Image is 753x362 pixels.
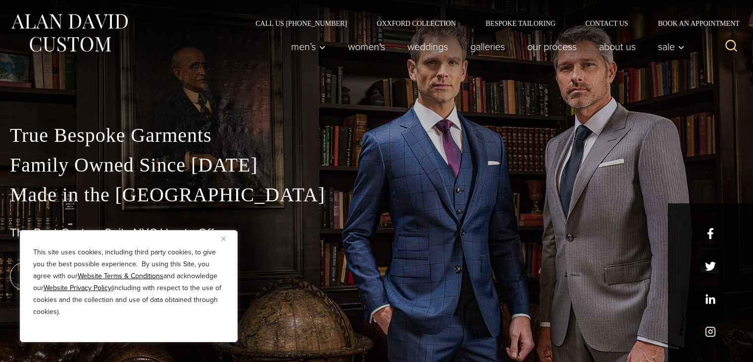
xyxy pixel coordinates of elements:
[241,20,743,27] nav: Secondary Navigation
[337,37,397,57] a: Women’s
[570,20,643,27] a: Contact Us
[280,37,690,57] nav: Primary Navigation
[471,20,570,27] a: Bespoke Tailoring
[459,37,516,57] a: Galleries
[291,42,326,52] span: Men’s
[658,42,685,52] span: Sale
[397,37,459,57] a: weddings
[44,283,111,293] a: Website Privacy Policy
[221,237,226,241] img: Close
[33,246,224,318] p: This site uses cookies, including third party cookies, to give you the best possible experience. ...
[10,226,743,240] h1: The Best Custom Suits NYC Has to Offer
[241,20,362,27] a: Call Us [PHONE_NUMBER]
[78,271,163,281] a: Website Terms & Conditions
[516,37,588,57] a: Our Process
[221,233,233,244] button: Close
[10,11,129,55] img: Alan David Custom
[588,37,647,57] a: About Us
[643,20,743,27] a: Book an Appointment
[10,262,149,290] a: book an appointment
[362,20,471,27] a: Oxxford Collection
[10,121,743,210] p: True Bespoke Garments Family Owned Since [DATE] Made in the [GEOGRAPHIC_DATA]
[719,35,743,59] button: View Search Form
